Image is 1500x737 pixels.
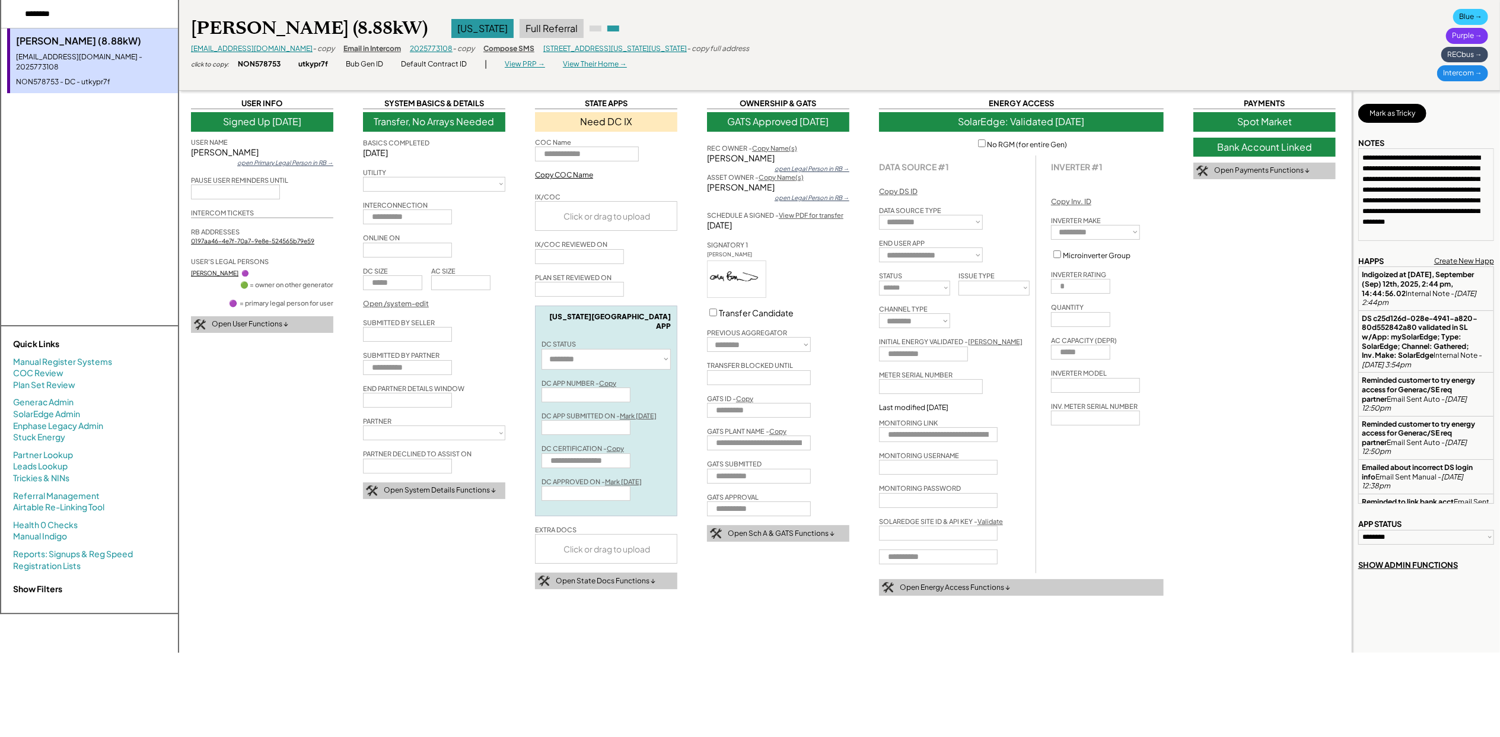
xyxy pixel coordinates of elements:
[1362,314,1477,360] strong: DS c25d126d-028e-4941-a820-80d552842a80 validated in SL w/App: mySolarEdge; Type: SolarEdge; Chan...
[1362,395,1468,413] em: [DATE] 12:50pm
[977,517,1003,525] u: Validate
[879,337,1023,346] div: INITIAL ENERGY VALIDATED -
[16,34,172,47] div: [PERSON_NAME] (8.88kW)
[191,44,313,53] a: [EMAIL_ADDRESS][DOMAIN_NAME]
[191,17,428,40] div: [PERSON_NAME] (8.88kW)
[879,239,925,247] div: END USER APP
[542,312,671,331] div: [US_STATE][GEOGRAPHIC_DATA] APP
[1362,497,1454,506] strong: Reminded to link bank acct
[241,269,249,277] div: 🟣
[879,98,1164,109] div: ENERGY ACCESS
[707,144,797,153] div: REC OWNER -
[366,485,378,496] img: tool-icon.png
[535,525,577,534] div: EXTRA DOCS
[607,444,624,452] u: Copy
[708,261,766,297] img: w+0uox8EIZp4QAAAABJRU5ErkJggg==
[542,477,642,486] div: DC APPROVED ON -
[13,431,65,443] a: Stuck Energy
[707,251,766,259] div: [PERSON_NAME]
[879,451,959,460] div: MONITORING USERNAME
[752,144,797,152] u: Copy Name(s)
[363,201,428,209] div: INTERCONNECTION
[363,266,388,275] div: DC SIZE
[191,176,288,185] div: PAUSE USER REMINDERS UNTIL
[363,299,429,309] div: Open /system-edit
[1051,402,1138,411] div: INV. METER SERIAL NUMBER
[536,202,678,230] div: Click or drag to upload
[542,339,576,348] div: DC STATUS
[1196,166,1208,176] img: tool-icon.png
[1193,138,1336,157] div: Bank Account Linked
[1362,438,1468,456] em: [DATE] 12:50pm
[451,19,514,38] div: [US_STATE]
[707,112,849,131] div: GATS Approved [DATE]
[719,307,794,318] label: Transfer Candidate
[879,304,928,313] div: CHANNEL TYPE
[363,318,435,327] div: SUBMITTED BY SELLER
[1358,138,1384,148] div: NOTES
[483,44,534,54] div: Compose SMS
[13,583,62,594] strong: Show Filters
[879,206,941,215] div: DATA SOURCE TYPE
[775,193,849,202] div: open Legal Person in RB →
[728,529,835,539] div: Open Sch A & GATS Functions ↓
[191,237,314,244] a: 0197aa46-4e7f-70a7-9e8e-524565b79e59
[191,112,333,131] div: Signed Up [DATE]
[759,173,804,181] u: Copy Name(s)
[535,240,607,249] div: IX/COC REVIEWED ON
[363,168,386,177] div: UTILITY
[879,370,953,379] div: METER SERIAL NUMBER
[879,112,1164,131] div: SolarEdge: Validated [DATE]
[1362,270,1491,307] div: Internal Note -
[363,384,464,393] div: END PARTNER DETAILS WINDOW
[563,59,627,69] div: View Their Home →
[535,112,677,131] div: Need DC IX
[882,582,894,593] img: tool-icon.png
[1051,270,1106,279] div: INVERTER RATING
[13,396,74,408] a: Generac Admin
[191,138,228,147] div: USER NAME
[542,411,657,420] div: DC APP SUBMITTED ON -
[13,408,80,420] a: SolarEdge Admin
[1434,256,1494,266] div: Create New Happ
[879,161,949,172] strong: DATA SOURCE #1
[775,164,849,173] div: open Legal Person in RB →
[13,472,69,484] a: Trickies & NINs
[779,211,843,219] a: View PDF for transfer
[879,418,938,427] div: MONITORING LINK
[13,356,112,368] a: Manual Register Systems
[191,269,238,277] a: [PERSON_NAME]
[1362,289,1477,307] em: [DATE] 2:44pm
[879,271,902,280] div: STATUS
[1362,270,1475,297] strong: Indigoized at [DATE], September (Sep) 12th, 2025, 2:44 pm, 14:44:56.02
[191,147,333,158] div: [PERSON_NAME]
[1051,303,1084,312] div: QUANTITY
[505,59,545,69] div: View PRP →
[769,427,786,435] u: Copy
[13,449,73,461] a: Partner Lookup
[1051,368,1107,377] div: INVERTER MODEL
[605,478,642,485] u: Mark [DATE]
[687,44,749,54] div: - copy full address
[13,460,68,472] a: Leads Lookup
[1441,47,1488,63] div: RECbus →
[1358,256,1384,266] div: HAPPS
[13,519,78,531] a: Health 0 Checks
[968,338,1023,345] u: [PERSON_NAME]
[410,44,453,53] a: 2025773108
[363,98,505,109] div: SYSTEM BASICS & DETAILS
[194,319,206,330] img: tool-icon.png
[237,158,333,167] div: open Primary Legal Person in RB →
[556,576,655,586] div: Open State Docs Functions ↓
[1362,376,1491,412] div: Email Sent Auto -
[401,59,467,69] div: Default Contract ID
[384,485,496,495] div: Open System Details Functions ↓
[879,484,961,493] div: MONITORING PASSWORD
[313,44,335,54] div: - copy
[1051,216,1101,225] div: INVERTER MAKE
[1362,360,1411,369] em: [DATE] 3:54pm
[710,528,722,539] img: tool-icon.png
[707,98,849,109] div: OWNERSHIP & GATS
[363,147,505,159] div: [DATE]
[343,44,401,54] div: Email in Intercom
